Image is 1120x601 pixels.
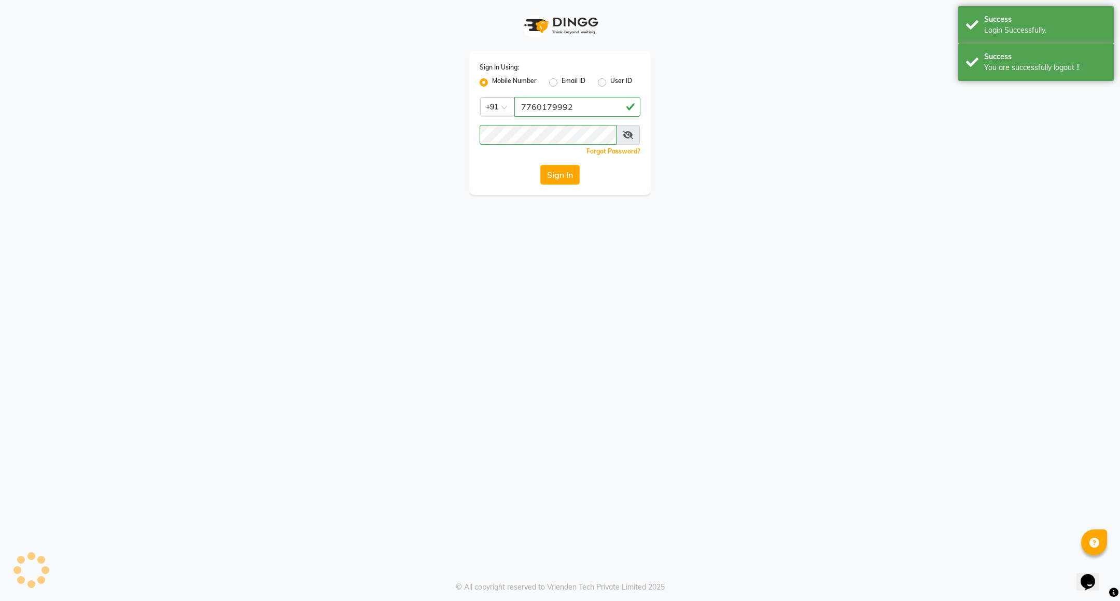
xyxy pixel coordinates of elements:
[480,125,617,145] input: Username
[984,25,1106,36] div: Login Successfully.
[1076,560,1110,591] iframe: chat widget
[562,76,585,89] label: Email ID
[540,165,580,185] button: Sign In
[514,97,640,117] input: Username
[610,76,632,89] label: User ID
[586,147,640,155] a: Forgot Password?
[492,76,537,89] label: Mobile Number
[519,10,601,41] img: logo1.svg
[480,63,519,72] label: Sign In Using:
[984,51,1106,62] div: Success
[984,14,1106,25] div: Success
[984,62,1106,73] div: You are successfully logout !!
